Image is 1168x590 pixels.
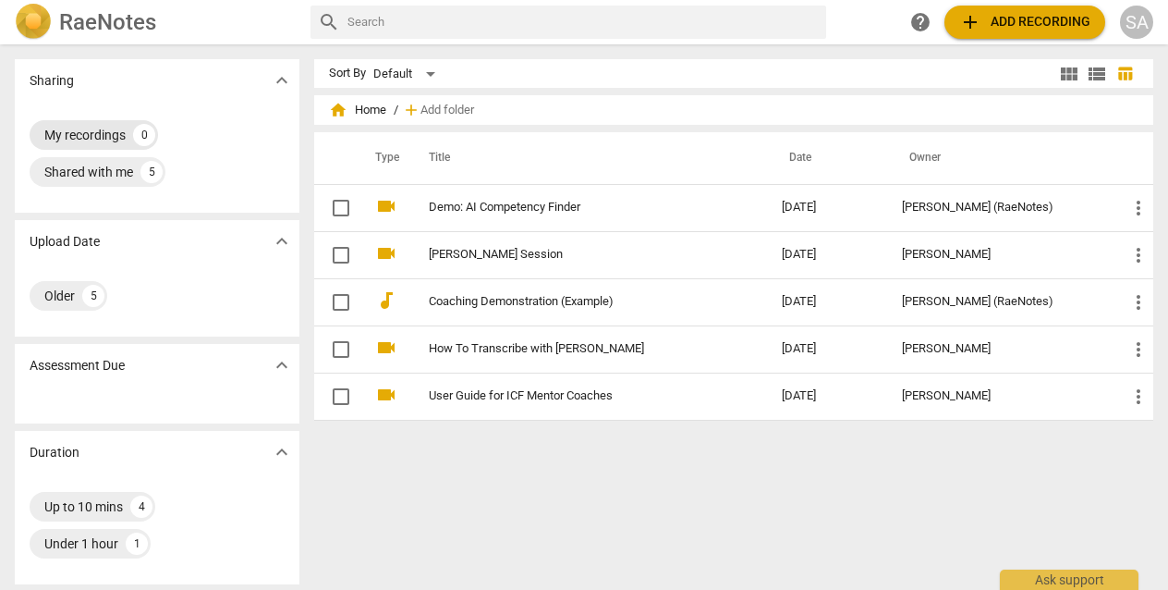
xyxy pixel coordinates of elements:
button: Upload [944,6,1105,39]
span: table_chart [1116,65,1134,82]
div: Up to 10 mins [44,498,123,516]
span: more_vert [1127,291,1150,313]
h2: RaeNotes [59,9,156,35]
span: Home [329,101,386,119]
div: My recordings [44,126,126,144]
p: Duration [30,443,79,462]
td: [DATE] [767,326,887,373]
a: How To Transcribe with [PERSON_NAME] [429,342,715,356]
span: audiotrack [375,289,397,312]
span: expand_more [271,230,293,252]
span: videocam [375,242,397,264]
span: Add recording [959,11,1090,33]
th: Title [407,132,767,184]
div: [PERSON_NAME] [902,342,1098,356]
div: 4 [130,496,152,518]
div: Older [44,287,75,305]
span: Add folder [420,104,474,117]
div: 0 [133,124,155,146]
a: Help [904,6,937,39]
div: Sort By [329,67,366,80]
p: Upload Date [30,232,100,252]
span: add [402,101,420,119]
input: Search [347,7,819,37]
span: view_module [1058,63,1080,85]
button: Table view [1111,60,1138,88]
div: 5 [82,285,104,307]
a: LogoRaeNotes [15,4,296,41]
button: Show more [268,351,296,379]
a: User Guide for ICF Mentor Coaches [429,389,715,403]
div: [PERSON_NAME] [902,248,1098,262]
span: expand_more [271,441,293,463]
th: Owner [887,132,1113,184]
td: [DATE] [767,231,887,278]
div: 1 [126,533,148,555]
div: [PERSON_NAME] (RaeNotes) [902,295,1098,309]
button: SA [1120,6,1153,39]
span: more_vert [1127,197,1150,219]
a: Coaching Demonstration (Example) [429,295,715,309]
p: Sharing [30,71,74,91]
span: videocam [375,337,397,359]
button: Show more [268,438,296,466]
span: add [959,11,981,33]
td: [DATE] [767,278,887,326]
span: search [318,11,340,33]
div: 5 [140,161,163,183]
p: Assessment Due [30,356,125,375]
div: Ask support [1000,570,1138,590]
th: Type [360,132,407,184]
span: help [909,11,931,33]
img: Logo [15,4,52,41]
span: / [394,104,398,117]
span: more_vert [1127,386,1150,408]
a: [PERSON_NAME] Session [429,248,715,262]
button: List view [1083,60,1111,88]
a: Demo: AI Competency Finder [429,201,715,215]
button: Show more [268,67,296,94]
th: Date [767,132,887,184]
td: [DATE] [767,373,887,420]
div: Default [373,59,442,89]
div: Shared with me [44,163,133,181]
button: Show more [268,227,296,255]
span: more_vert [1127,244,1150,266]
div: Under 1 hour [44,535,118,553]
span: expand_more [271,354,293,376]
td: [DATE] [767,184,887,231]
div: [PERSON_NAME] [902,389,1098,403]
span: more_vert [1127,338,1150,361]
button: Tile view [1055,60,1083,88]
span: home [329,101,347,119]
span: videocam [375,195,397,217]
span: view_list [1086,63,1108,85]
div: [PERSON_NAME] (RaeNotes) [902,201,1098,215]
span: expand_more [271,69,293,92]
span: videocam [375,384,397,406]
